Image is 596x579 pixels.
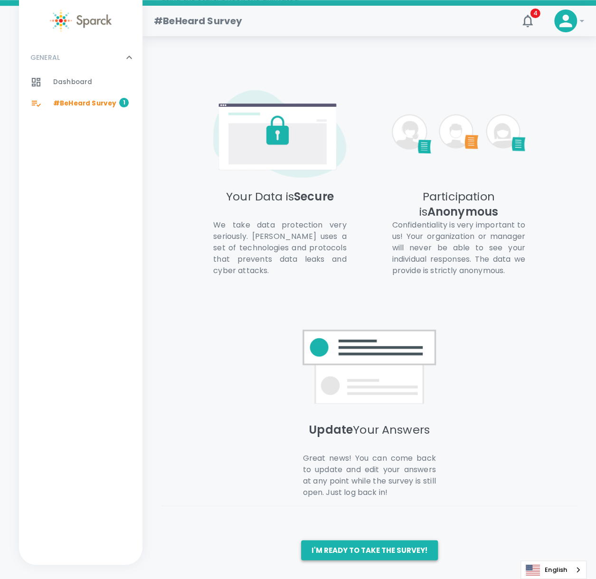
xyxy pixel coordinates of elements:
[119,98,129,107] span: 1
[19,43,142,72] div: GENERAL
[301,540,438,560] button: I'm ready to take the survey!
[392,219,525,276] p: Confidentiality is very important to us! Your organization or manager will never be able to see y...
[19,72,142,93] a: Dashboard
[530,9,540,18] span: 4
[50,9,112,32] img: Sparck logo
[19,9,142,32] a: Sparck logo
[309,421,353,437] span: Update
[521,561,586,579] a: English
[303,452,435,498] p: Great news! You can come back to update and edit your answers at any point while the survey is st...
[427,204,498,219] span: Anonymous
[19,93,142,114] a: #BeHeard Survey1
[53,99,116,108] span: #BeHeard Survey
[213,189,346,219] h5: Your Data is
[19,72,142,118] div: GENERAL
[213,219,346,276] p: We take data protection very seriously. [PERSON_NAME] uses a set of technologies and protocols th...
[154,13,242,28] h1: #BeHeard Survey
[303,422,435,452] h5: Your Answers
[53,77,92,87] span: Dashboard
[213,89,346,178] img: [object Object]
[392,89,525,178] img: [object Object]
[30,53,60,62] p: GENERAL
[520,560,587,579] aside: Language selected: English
[516,9,539,32] button: 4
[520,560,587,579] div: Language
[294,189,334,204] span: Secure
[392,189,525,219] h5: Participation is
[303,322,435,411] img: [object Object]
